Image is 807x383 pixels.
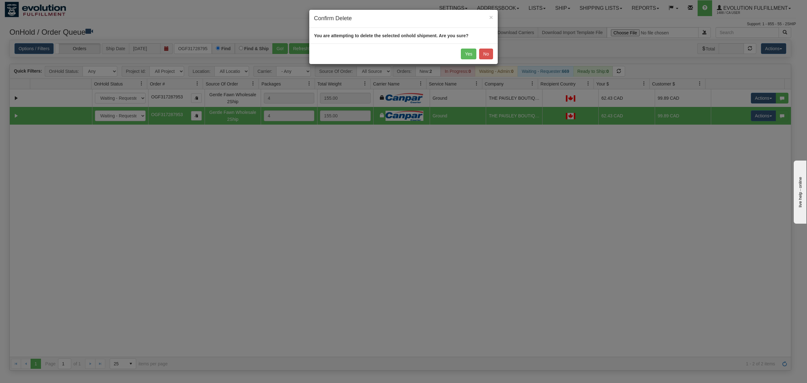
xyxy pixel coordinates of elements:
iframe: chat widget [792,159,806,224]
h4: Confirm Delete [314,15,493,23]
strong: You are attempting to delete the selected onhold shipment. Are you sure? [314,33,468,38]
div: live help - online [5,5,58,10]
span: × [489,14,493,21]
button: No [479,49,493,59]
button: Yes [461,49,476,59]
button: Close [489,14,493,21]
